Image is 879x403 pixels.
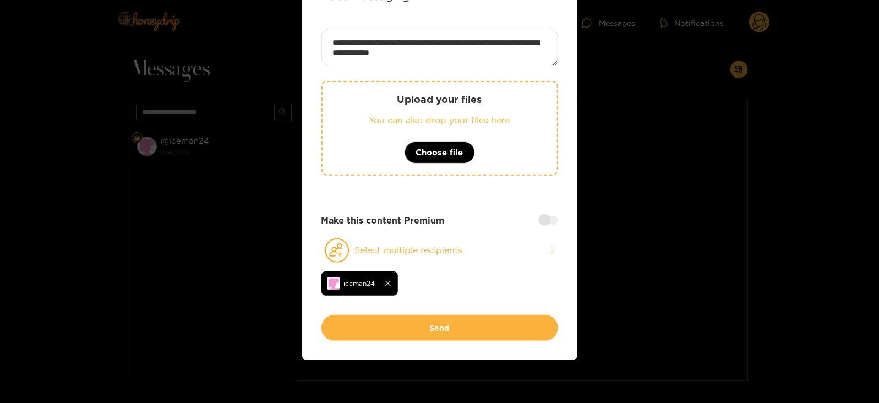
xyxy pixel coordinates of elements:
span: Choose file [416,146,463,159]
img: no-avatar.png [327,277,340,290]
button: Select multiple recipients [321,238,558,263]
button: Send [321,315,558,341]
strong: Make this content Premium [321,214,445,227]
p: You can also drop your files here [345,114,535,127]
button: Choose file [405,141,475,164]
span: iceman24 [344,277,375,290]
p: Upload your files [345,93,535,106]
